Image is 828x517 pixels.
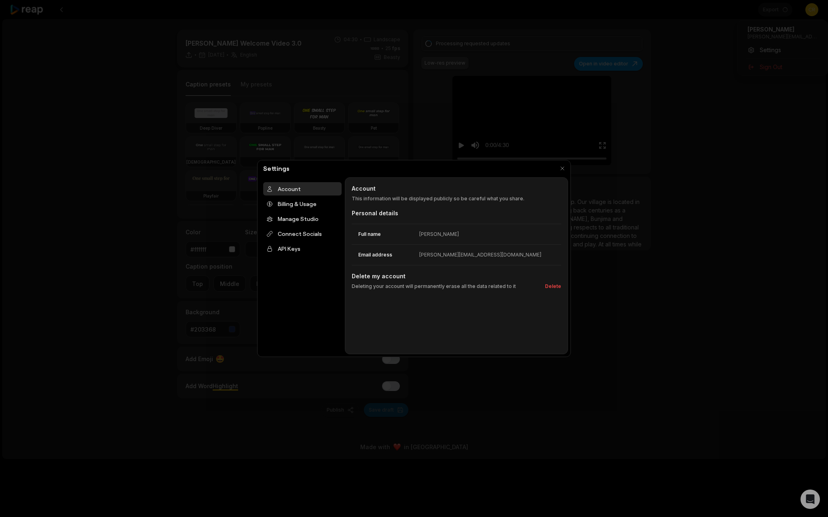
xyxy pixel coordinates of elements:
[352,251,419,258] dt: Email address
[352,209,561,217] div: Personal details
[352,283,516,290] p: Deleting your account will permanently erase all the data related to it
[263,227,342,240] div: Connect Socials
[352,195,561,202] p: This information will be displayed publicly so be careful what you share.
[352,231,419,238] dt: Full name
[352,272,561,280] h2: Delete my account
[263,242,342,255] div: API Keys
[352,184,561,193] h2: Account
[542,283,561,290] button: Delete
[263,197,342,210] div: Billing & Usage
[263,212,342,225] div: Manage Studio
[263,182,342,195] div: Account
[260,164,293,173] h2: Settings
[419,231,459,238] div: [PERSON_NAME]
[419,251,541,258] div: [PERSON_NAME][EMAIL_ADDRESS][DOMAIN_NAME]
